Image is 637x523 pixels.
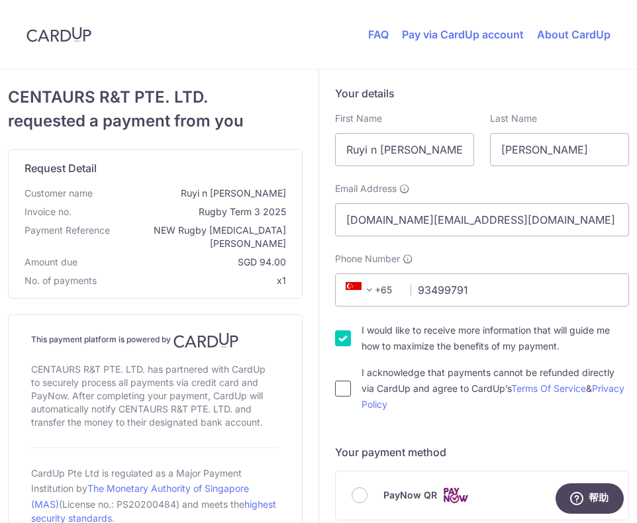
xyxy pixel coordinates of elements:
span: requested a payment from you [8,109,303,133]
label: First Name [335,112,382,125]
span: Invoice no. [24,205,72,218]
h5: Your payment method [335,444,630,460]
a: FAQ [368,28,389,41]
label: I acknowledge that payments cannot be refunded directly via CardUp and agree to CardUp’s & [362,365,630,412]
span: Rugby Term 3 2025 [77,205,286,218]
span: x1 [277,275,286,286]
h4: This payment platform is powered by [31,332,279,348]
iframe: 打开一个小组件，您可以在其中找到更多信息 [555,483,624,516]
img: CardUp [173,332,238,348]
span: Ruyi n [PERSON_NAME] [98,187,286,200]
img: CardUp [26,26,91,42]
label: Last Name [490,112,537,125]
span: translation missing: en.request_detail [24,162,97,175]
a: The Monetary Authority of Singapore (MAS) [31,483,249,510]
span: PayNow QR [383,487,437,503]
span: Phone Number [335,252,400,265]
span: CENTAURS R&T PTE. LTD. [8,85,303,109]
div: PayNow QR Cards logo [352,487,613,504]
span: Customer name [24,187,93,200]
div: CENTAURS R&T PTE. LTD. has partnered with CardUp to securely process all payments via credit card... [31,360,279,432]
a: About CardUp [537,28,611,41]
a: Pay via CardUp account [402,28,524,41]
h5: Your details [335,85,630,101]
span: translation missing: en.payment_reference [24,224,110,236]
span: +65 [346,282,377,298]
label: I would like to receive more information that will guide me how to maximize the benefits of my pa... [362,322,630,354]
a: Terms Of Service [511,383,586,394]
span: NEW Rugby [MEDICAL_DATA] [PERSON_NAME] [115,224,286,250]
span: No. of payments [24,274,97,287]
input: Email address [335,203,630,236]
span: Amount due [24,256,77,269]
span: SGD 94.00 [83,256,286,269]
img: Cards logo [442,487,469,504]
span: Email Address [335,182,397,195]
span: +65 [342,282,401,298]
input: Last name [490,133,629,166]
input: First name [335,133,474,166]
